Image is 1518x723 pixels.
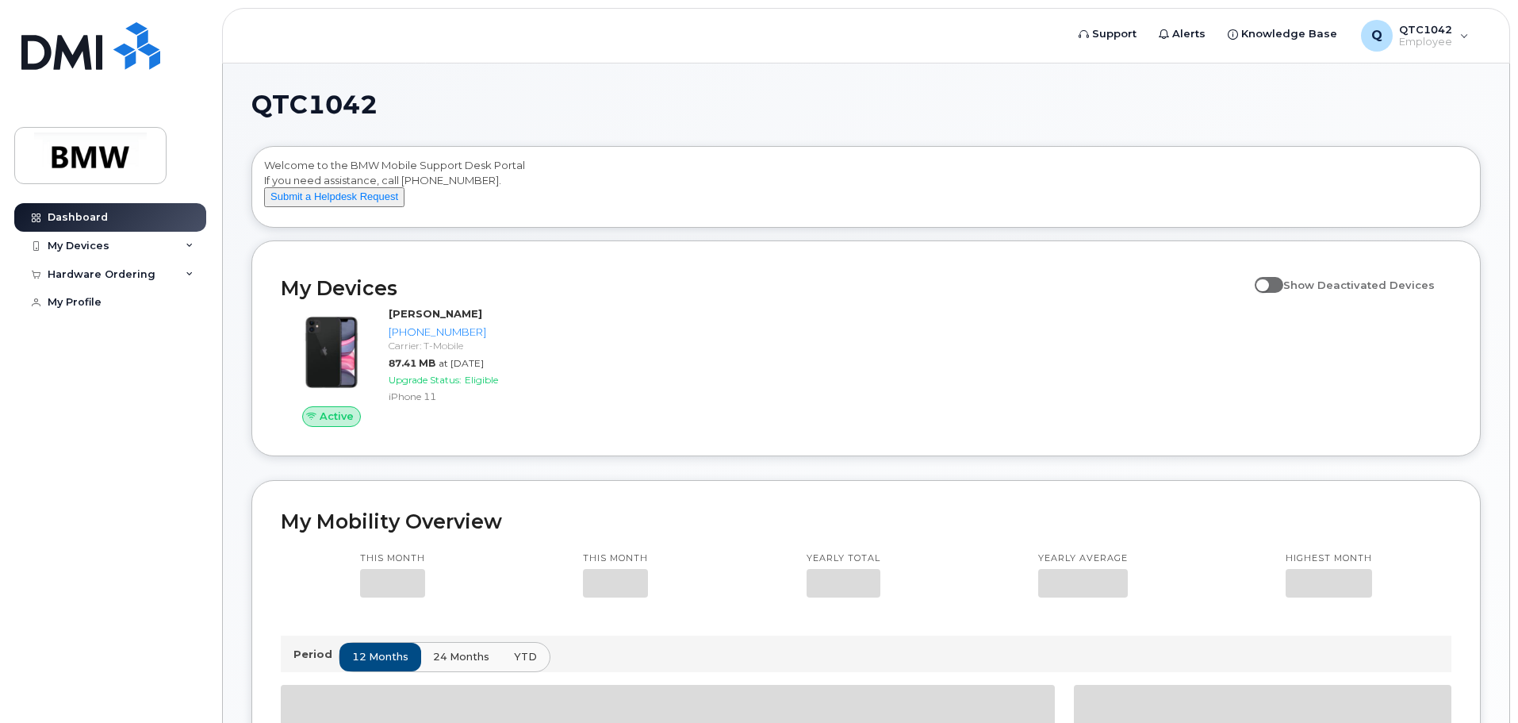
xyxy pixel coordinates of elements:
div: Carrier: T-Mobile [389,339,553,352]
p: This month [583,552,648,565]
span: QTC1042 [251,93,378,117]
span: Active [320,409,354,424]
div: [PHONE_NUMBER] [389,325,553,340]
span: 24 months [433,649,489,664]
p: Highest month [1286,552,1372,565]
p: Yearly average [1038,552,1128,565]
p: Yearly total [807,552,880,565]
span: Show Deactivated Devices [1283,279,1435,291]
div: Welcome to the BMW Mobile Support Desk Portal If you need assistance, call [PHONE_NUMBER]. [264,158,1468,221]
p: This month [360,552,425,565]
a: Submit a Helpdesk Request [264,190,404,202]
span: Eligible [465,374,498,386]
a: Active[PERSON_NAME][PHONE_NUMBER]Carrier: T-Mobile87.41 MBat [DATE]Upgrade Status:EligibleiPhone 11 [281,306,559,427]
div: iPhone 11 [389,390,553,403]
h2: My Mobility Overview [281,510,1451,533]
span: Upgrade Status: [389,374,462,386]
h2: My Devices [281,276,1247,300]
span: 87.41 MB [389,357,435,369]
strong: [PERSON_NAME] [389,307,482,320]
img: iPhone_11.jpg [293,314,370,390]
span: at [DATE] [439,357,484,369]
p: Period [293,647,339,662]
button: Submit a Helpdesk Request [264,187,404,207]
input: Show Deactivated Devices [1255,270,1267,283]
span: YTD [514,649,537,664]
